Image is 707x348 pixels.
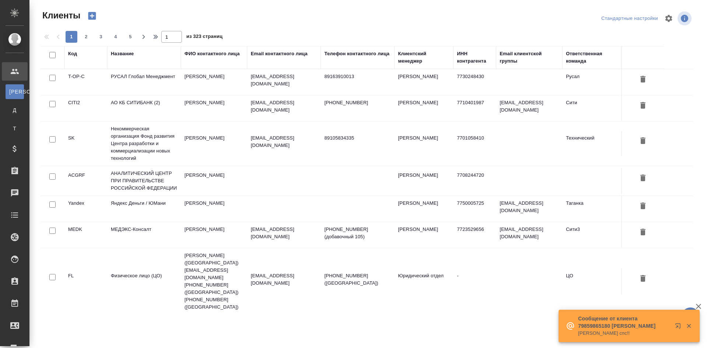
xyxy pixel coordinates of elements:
span: 3 [95,33,107,41]
div: Код [68,50,77,57]
p: [PHONE_NUMBER] ([GEOGRAPHIC_DATA]) [324,272,391,287]
span: Настроить таблицу [660,10,678,27]
a: Т [6,121,24,136]
span: Клиенты [41,10,80,21]
p: [EMAIL_ADDRESS][DOMAIN_NAME] [251,272,317,287]
span: 4 [110,33,122,41]
div: Клиентский менеджер [398,50,450,65]
button: 3 [95,31,107,43]
td: [PERSON_NAME] [181,168,247,194]
td: АНАЛИТИЧЕСКИЙ ЦЕНТР ПРИ ПРАВИТЕЛЬСТВЕ РОССИЙСКОЙ ФЕДЕРАЦИИ [107,166,181,196]
a: Д [6,103,24,117]
td: 7710401987 [453,95,496,121]
button: Удалить [637,99,649,113]
td: T-OP-C [64,69,107,95]
td: - [453,268,496,294]
div: Название [111,50,134,57]
td: 7750005725 [453,196,496,222]
div: ИНН контрагента [457,50,492,65]
td: 7730248430 [453,69,496,95]
p: [PHONE_NUMBER] [324,99,391,106]
td: ЦО [562,268,621,294]
td: Технический [562,131,621,157]
button: Удалить [637,200,649,213]
td: Yandex [64,196,107,222]
p: [EMAIL_ADDRESS][DOMAIN_NAME] [251,73,317,88]
p: [EMAIL_ADDRESS][DOMAIN_NAME] [251,99,317,114]
td: [PERSON_NAME] ([GEOGRAPHIC_DATA]) [EMAIL_ADDRESS][DOMAIN_NAME] [PHONE_NUMBER] ([GEOGRAPHIC_DATA])... [181,248,247,314]
div: split button [599,13,660,24]
div: Телефон контактного лица [324,50,390,57]
button: Создать [83,10,101,22]
td: [PERSON_NAME] [394,69,453,95]
span: Т [9,125,20,132]
p: [PHONE_NUMBER] (добавочный 105) [324,226,391,240]
td: [PERSON_NAME] [181,196,247,222]
div: Ответственная команда [566,50,618,65]
td: Таганка [562,196,621,222]
td: [PERSON_NAME] [394,222,453,248]
span: Д [9,106,20,114]
td: Некоммерческая организация Фонд развития Центра разработки и коммерциализации новых технологий [107,122,181,166]
span: из 323 страниц [186,32,222,43]
td: [PERSON_NAME] [394,131,453,157]
td: CITI2 [64,95,107,121]
td: Юридический отдел [394,268,453,294]
div: Email клиентской группы [500,50,559,65]
td: [PERSON_NAME] [181,95,247,121]
td: 7723529656 [453,222,496,248]
button: 🙏 [681,307,700,326]
td: MEDK [64,222,107,248]
td: 7701058410 [453,131,496,157]
td: АО КБ СИТИБАНК (2) [107,95,181,121]
td: SK [64,131,107,157]
button: Удалить [637,272,649,286]
td: [EMAIL_ADDRESS][DOMAIN_NAME] [496,196,562,222]
button: Закрыть [681,323,696,329]
p: [PERSON_NAME] спс!! [578,330,670,337]
td: 7708244720 [453,168,496,194]
button: Открыть в новой вкладке [671,319,688,336]
td: Сити3 [562,222,621,248]
span: 2 [80,33,92,41]
td: Физическое лицо (ЦО) [107,268,181,294]
p: [EMAIL_ADDRESS][DOMAIN_NAME] [251,134,317,149]
td: Русал [562,69,621,95]
td: [EMAIL_ADDRESS][DOMAIN_NAME] [496,222,562,248]
td: МЕДЭКС-Консалт [107,222,181,248]
p: 89163910013 [324,73,391,80]
p: [EMAIL_ADDRESS][DOMAIN_NAME] [251,226,317,240]
td: [EMAIL_ADDRESS][DOMAIN_NAME] [496,95,562,121]
td: FL [64,268,107,294]
td: [PERSON_NAME] [394,196,453,222]
p: 89105834335 [324,134,391,142]
td: [PERSON_NAME] [394,95,453,121]
div: Email контактного лица [251,50,307,57]
a: [PERSON_NAME] [6,84,24,99]
button: 4 [110,31,122,43]
span: [PERSON_NAME] [9,88,20,95]
button: 2 [80,31,92,43]
button: Удалить [637,226,649,239]
td: [PERSON_NAME] [181,222,247,248]
td: Яндекс Деньги / ЮМани [107,196,181,222]
button: Удалить [637,172,649,185]
td: РУСАЛ Глобал Менеджмент [107,69,181,95]
td: [PERSON_NAME] [181,69,247,95]
td: Сити [562,95,621,121]
span: 5 [124,33,136,41]
div: ФИО контактного лица [184,50,240,57]
td: [PERSON_NAME] [394,168,453,194]
td: ACGRF [64,168,107,194]
button: 5 [124,31,136,43]
button: Удалить [637,73,649,87]
td: [PERSON_NAME] [181,131,247,157]
p: Сообщение от клиента 79859865180 [PERSON_NAME] [578,315,670,330]
button: Удалить [637,134,649,148]
span: Посмотреть информацию [678,11,693,25]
